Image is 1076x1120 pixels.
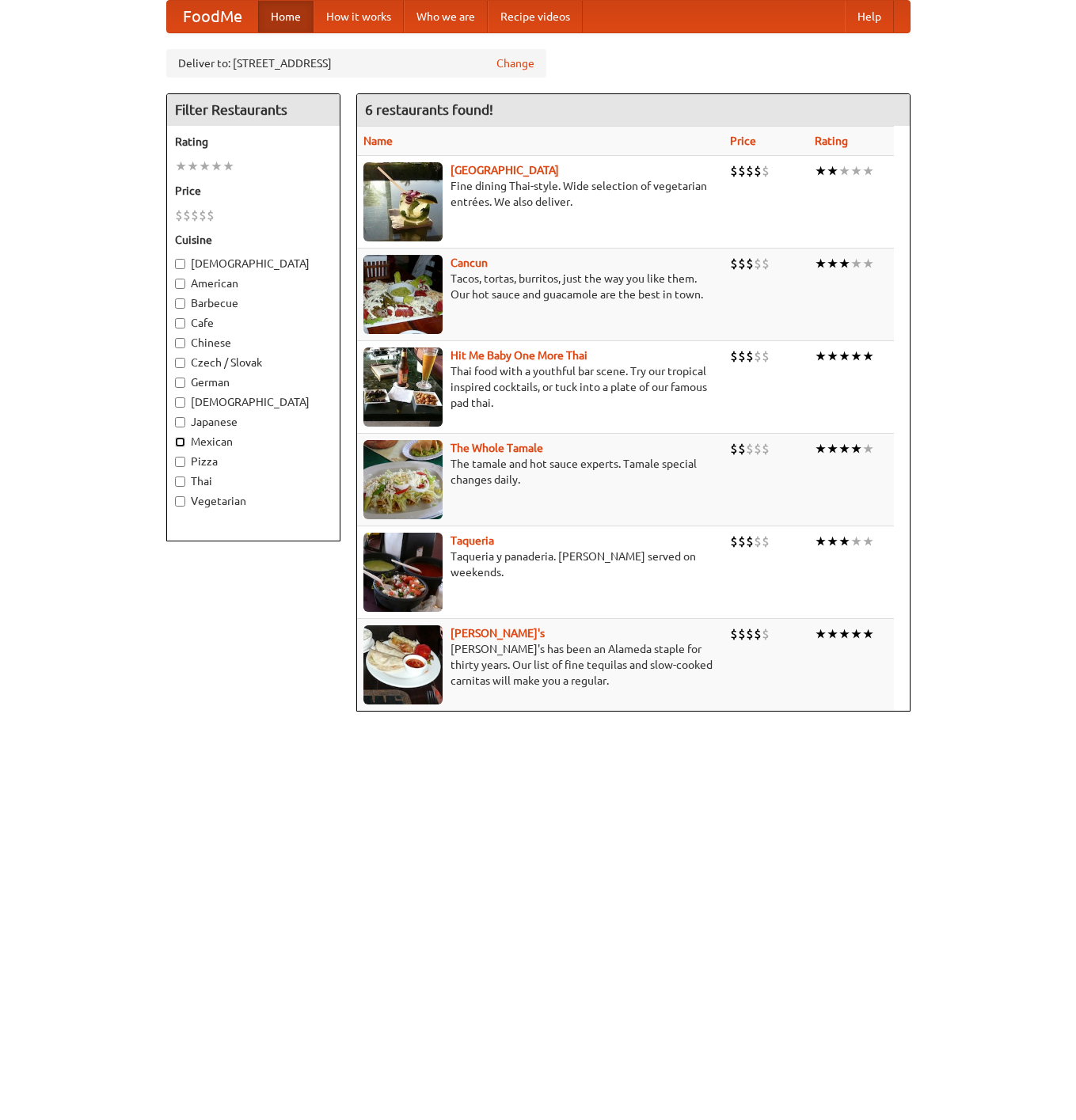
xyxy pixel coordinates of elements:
[815,255,827,272] li: ★
[363,363,718,411] p: Thai food with a youthful bar scene. Try our tropical inspired cocktails, or tuck into a plate of...
[187,158,199,175] li: ★
[363,271,718,302] p: Tacos, tortas, burritos, just the way you like them. Our hot sauce and guacamole are the best in ...
[762,162,770,180] li: $
[175,298,185,309] input: Barbecue
[451,534,494,547] b: Taqueria
[730,255,738,272] li: $
[850,162,862,180] li: ★
[862,162,874,180] li: ★
[862,625,874,643] li: ★
[730,440,738,457] li: $
[845,1,894,32] a: Help
[488,1,583,32] a: Recipe videos
[363,347,443,427] img: babythai.jpg
[363,641,718,689] p: [PERSON_NAME]'s has been an Alameda staple for thirty years. Our list of fine tequilas and slow-c...
[175,338,185,348] input: Chinese
[363,162,443,241] img: satay.jpg
[183,207,191,224] li: $
[175,259,185,269] input: [DEMOGRAPHIC_DATA]
[363,135,393,147] a: Name
[451,164,559,177] a: [GEOGRAPHIC_DATA]
[730,625,738,643] li: $
[222,158,234,175] li: ★
[175,378,185,388] input: German
[738,255,746,272] li: $
[314,1,404,32] a: How it works
[175,417,185,427] input: Japanese
[175,394,332,410] label: [DEMOGRAPHIC_DATA]
[175,355,332,370] label: Czech / Slovak
[762,533,770,550] li: $
[191,207,199,224] li: $
[363,625,443,704] img: pedros.jpg
[738,347,746,365] li: $
[730,162,738,180] li: $
[175,374,332,390] label: German
[363,533,443,612] img: taqueria.jpg
[363,456,718,488] p: The tamale and hot sauce experts. Tamale special changes daily.
[862,533,874,550] li: ★
[746,255,754,272] li: $
[175,232,332,248] h5: Cuisine
[850,440,862,457] li: ★
[838,440,850,457] li: ★
[199,207,207,224] li: $
[451,256,488,269] a: Cancun
[363,440,443,519] img: wholetamale.jpg
[730,347,738,365] li: $
[175,493,332,509] label: Vegetarian
[207,207,215,224] li: $
[175,158,187,175] li: ★
[850,347,862,365] li: ★
[175,134,332,150] h5: Rating
[738,533,746,550] li: $
[451,442,543,454] b: The Whole Tamale
[754,347,762,365] li: $
[746,533,754,550] li: $
[762,347,770,365] li: $
[815,162,827,180] li: ★
[175,279,185,289] input: American
[363,178,718,210] p: Fine dining Thai-style. Wide selection of vegetarian entrées. We also deliver.
[827,162,838,180] li: ★
[175,275,332,291] label: American
[175,335,332,351] label: Chinese
[838,255,850,272] li: ★
[730,533,738,550] li: $
[827,625,838,643] li: ★
[175,256,332,271] label: [DEMOGRAPHIC_DATA]
[175,397,185,408] input: [DEMOGRAPHIC_DATA]
[175,414,332,430] label: Japanese
[730,135,756,147] a: Price
[862,347,874,365] li: ★
[363,255,443,334] img: cancun.jpg
[838,533,850,550] li: ★
[850,533,862,550] li: ★
[815,347,827,365] li: ★
[258,1,314,32] a: Home
[815,135,848,147] a: Rating
[167,94,340,126] h4: Filter Restaurants
[754,533,762,550] li: $
[827,440,838,457] li: ★
[451,627,545,640] a: [PERSON_NAME]'s
[199,158,211,175] li: ★
[738,162,746,180] li: $
[175,476,185,487] input: Thai
[746,625,754,643] li: $
[746,347,754,365] li: $
[175,295,332,311] label: Barbecue
[738,625,746,643] li: $
[175,454,332,469] label: Pizza
[762,625,770,643] li: $
[211,158,222,175] li: ★
[175,315,332,331] label: Cafe
[363,549,718,580] p: Taqueria y panaderia. [PERSON_NAME] served on weekends.
[404,1,488,32] a: Who we are
[175,207,183,224] li: $
[451,349,587,362] a: Hit Me Baby One More Thai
